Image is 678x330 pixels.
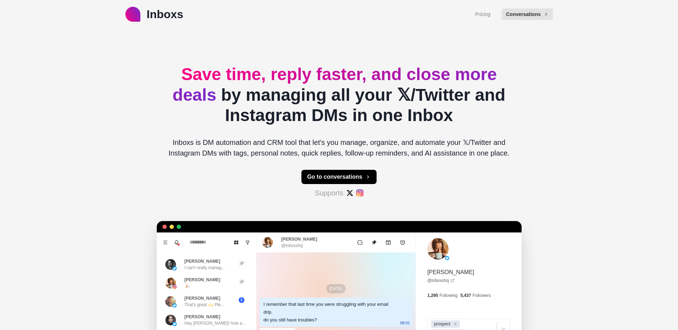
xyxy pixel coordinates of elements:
img: # [356,189,363,197]
img: picture [262,237,273,248]
img: logo [125,7,140,22]
div: prospect [432,320,451,328]
p: Hey [PERSON_NAME]! how a... [185,320,246,326]
button: Menu [160,237,171,248]
div: Remove prospect [451,320,459,328]
button: Add reminder [395,235,410,250]
p: [PERSON_NAME] [281,236,317,242]
p: [PERSON_NAME] [185,295,221,302]
h2: by managing all your 𝕏/Twitter and Instagram DMs in one Inbox [162,64,516,126]
span: 3 [239,297,244,303]
img: picture [172,322,177,326]
p: 5,437 [460,292,471,299]
p: 1,290 [427,292,438,299]
img: picture [165,315,176,325]
img: picture [172,303,177,308]
button: Archive [381,235,395,250]
p: [PERSON_NAME] [185,258,221,264]
p: [PERSON_NAME] [185,277,221,283]
p: Inboxs is DM automation and CRM tool that let's you manage, organize, and automate your 𝕏/Twitter... [162,137,516,158]
button: Conversations [502,9,553,20]
button: Mark as unread [353,235,367,250]
p: 🎉 [185,283,190,289]
p: @inboxshq [281,242,303,249]
img: # [346,189,353,197]
p: 09:01 [400,319,410,327]
p: I can't really manag... [185,264,225,271]
a: Pricing [475,11,490,18]
a: @inboxshq [427,277,454,284]
button: Board View [231,237,242,248]
p: Following [439,292,457,299]
img: picture [165,278,176,288]
span: Save time, reply faster, and close more deals [172,65,497,104]
button: Unpin [367,235,381,250]
img: picture [165,296,176,307]
p: That's great 🙌 Ple... [185,302,224,308]
p: [DATE] [326,284,346,293]
img: picture [172,266,177,271]
button: Notifications [171,237,182,248]
img: picture [165,259,176,270]
p: Supports [315,188,343,198]
img: picture [427,238,449,260]
a: logoInboxs [125,6,183,23]
img: picture [172,285,177,289]
img: picture [445,256,449,260]
p: [PERSON_NAME] [427,268,474,277]
p: Inboxs [147,6,183,23]
button: Go to conversations [301,170,377,184]
p: Followers [472,292,491,299]
div: I remember that last time you were struggling with your email drip. do you still have troubles? [264,300,397,324]
p: [PERSON_NAME] [185,314,221,320]
button: Show unread conversations [242,237,253,248]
